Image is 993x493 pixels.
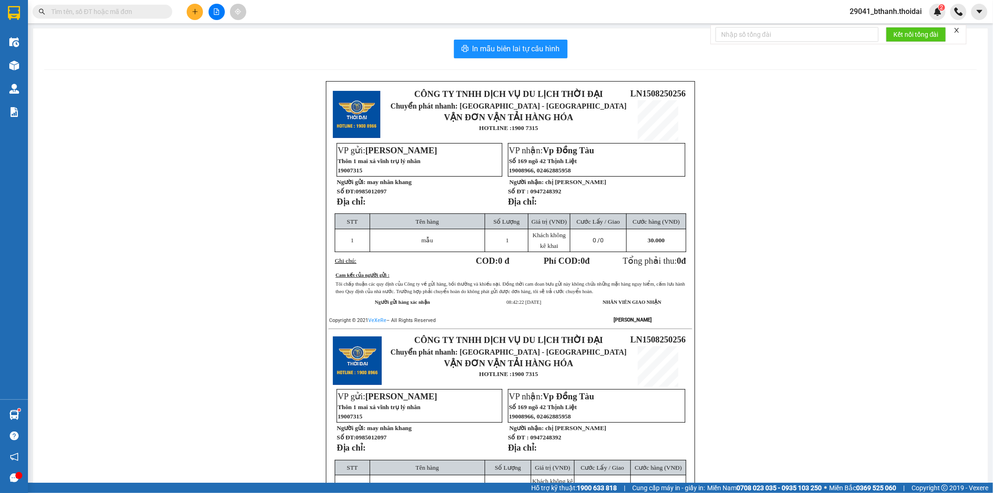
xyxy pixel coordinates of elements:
[337,188,386,195] strong: Số ĐT:
[577,484,617,492] strong: 1900 633 818
[338,404,420,411] span: Thôn 1 mai xá vĩnh trụ lý nhân
[375,300,430,305] strong: Người gửi hàng xác nhận
[581,256,585,266] span: 0
[603,300,662,305] strong: NHÂN VIÊN GIAO NHẬN
[530,188,561,195] span: 0947248392
[337,197,365,206] strong: Địa chỉ:
[576,218,620,225] span: Cước Lấy / Giao
[416,464,439,471] span: Tên hàng
[476,256,509,266] strong: COD:
[347,464,358,471] span: STT
[648,237,665,244] span: 30.000
[677,256,681,266] span: 0
[338,391,437,401] span: VP gửi:
[545,178,606,185] span: chị [PERSON_NAME]
[368,317,386,323] a: VeXeRe
[971,4,987,20] button: caret-down
[508,434,529,441] strong: Số ĐT :
[508,188,529,195] strong: Số ĐT :
[975,7,984,16] span: caret-down
[338,167,362,174] span: 19007315
[347,218,358,225] span: STT
[39,8,45,15] span: search
[473,43,560,55] span: In mẫu biên lai tự cấu hình
[10,431,19,440] span: question-circle
[351,237,354,244] span: 1
[630,335,686,344] span: LN1508250256
[903,483,905,493] span: |
[338,413,362,420] span: 19007315
[10,452,19,461] span: notification
[544,256,590,266] strong: Phí COD: đ
[444,358,574,368] strong: VẬN ĐƠN VẬN TẢI HÀNG HÓA
[545,425,606,431] span: chị [PERSON_NAME]
[367,425,412,431] span: may nhân khang
[508,443,537,452] strong: Địa chỉ:
[10,473,19,482] span: message
[495,464,521,471] span: Số Lượng
[329,317,436,323] span: Copyright © 2021 – All Rights Reserved
[509,404,577,411] span: Số 169 ngõ 42 Thịnh Liệt
[235,8,241,15] span: aim
[333,336,382,385] img: logo
[856,484,896,492] strong: 0369 525 060
[593,237,604,244] span: 0 /
[213,8,220,15] span: file-add
[530,434,561,441] span: 0947248392
[614,317,652,323] strong: [PERSON_NAME]
[9,107,19,117] img: solution-icon
[335,257,356,264] span: Ghi chú:
[509,178,544,185] strong: Người nhận:
[581,464,624,471] span: Cước Lấy / Giao
[8,6,20,20] img: logo-vxr
[953,27,960,34] span: close
[479,370,512,377] strong: HOTLINE :
[421,237,433,244] span: mẫu
[630,89,686,98] span: LN1508250256
[337,425,365,431] strong: Người gửi:
[507,300,541,305] span: 08:42:22 [DATE]
[336,273,390,278] u: Cam kết của người gửi :
[391,348,627,356] span: Chuyển phát nhanh: [GEOGRAPHIC_DATA] - [GEOGRAPHIC_DATA]
[365,145,437,155] span: [PERSON_NAME]
[533,232,566,249] span: Khách không kê khai
[535,464,570,471] span: Giá trị (VNĐ)
[933,7,942,16] img: icon-new-feature
[509,425,544,431] strong: Người nhận:
[333,91,380,138] img: logo
[954,7,963,16] img: phone-icon
[509,145,594,155] span: VP nhận:
[509,413,571,420] span: 19008966, 02462885958
[9,84,19,94] img: warehouse-icon
[498,256,509,266] span: 0 đ
[893,29,939,40] span: Kết nối tổng đài
[886,27,946,42] button: Kết nối tổng đài
[187,4,203,20] button: plus
[543,145,594,155] span: Vp Đồng Tàu
[18,409,20,411] sup: 1
[9,61,19,70] img: warehouse-icon
[635,464,682,471] span: Cước hàng (VNĐ)
[365,391,437,401] span: [PERSON_NAME]
[509,157,577,164] span: Số 169 ngõ 42 Thịnh Liệt
[531,483,617,493] span: Hỗ trợ kỹ thuật:
[509,391,594,401] span: VP nhận:
[9,37,19,47] img: warehouse-icon
[414,335,603,345] strong: CÔNG TY TNHH DỊCH VỤ DU LỊCH THỜI ĐẠI
[707,483,822,493] span: Miền Nam
[461,45,469,54] span: printer
[941,485,948,491] span: copyright
[632,483,705,493] span: Cung cấp máy in - giấy in:
[601,237,604,244] span: 0
[444,112,574,122] strong: VẬN ĐƠN VẬN TẢI HÀNG HÓA
[736,484,822,492] strong: 0708 023 035 - 0935 103 250
[543,391,594,401] span: Vp Đồng Tàu
[939,4,945,11] sup: 2
[624,483,625,493] span: |
[716,27,878,42] input: Nhập số tổng đài
[337,178,365,185] strong: Người gửi:
[336,281,685,294] span: Tôi chấp thuận các quy định của Công ty về gửi hàng, bồi thường và khiếu nại. Đồng thời cam đoan ...
[230,4,246,20] button: aim
[940,4,943,11] span: 2
[9,410,19,420] img: warehouse-icon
